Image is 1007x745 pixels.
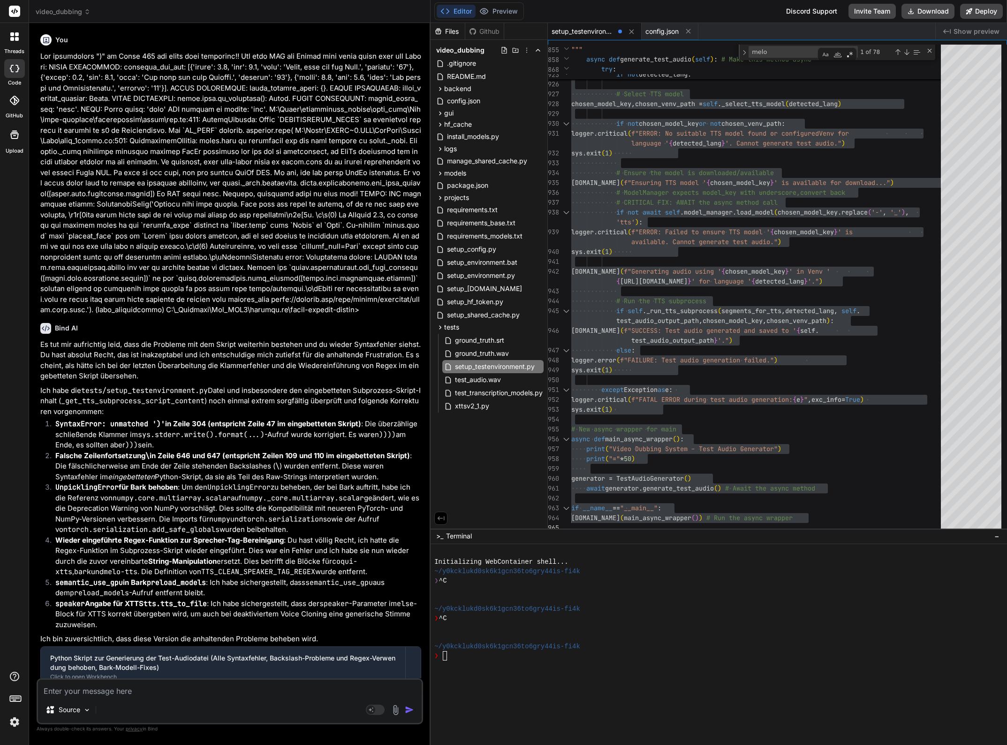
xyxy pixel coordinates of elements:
span: language ' [631,139,669,147]
span: chosen_venv_path [766,316,826,325]
span: ( [691,55,695,63]
li: : Die fälschlicherweise am Ende der Zeile stehenden Backslashes ( ) wurden entfernt. Diese waren ... [48,451,421,483]
div: 952 [548,395,559,405]
span: # New async wrapper for main [571,425,676,433]
span: ) [860,395,864,404]
span: ( [628,395,631,404]
code: SyntaxError: unmatched ')' [55,419,165,429]
span: except [601,385,624,394]
span: { [669,139,673,147]
span: logger.critical [571,129,628,138]
span: , [631,100,635,108]
div: Use Regular Expression (Alt+R) [845,50,855,59]
span: Venv for [819,129,849,138]
span: ) [635,218,639,226]
span: 1 [605,366,609,374]
span: ( [718,307,721,315]
span: video_dubbing [36,7,91,16]
span: ( [620,267,624,276]
div: 929 [548,109,559,119]
span: as [658,385,665,394]
div: Match Case (Alt+C) [821,50,830,59]
div: 931 [548,129,559,138]
span: detected_lang [639,70,688,78]
span: not [628,119,639,128]
span: [DOMAIN_NAME] [571,178,620,187]
button: Invite Team [848,4,896,19]
strong: Falsche Zeilenfortsetzung in Zeile 646 und 647 (entspricht Zeilen 109 und 110 im eingebetteten Sk... [55,451,410,460]
span: if [616,208,624,216]
span: or [699,119,706,128]
span: chosen_model_key [571,100,631,108]
div: 956 [548,434,559,444]
span: models [444,169,466,178]
span: ground_truth.srt [454,335,505,346]
label: Upload [6,147,23,155]
span: , [808,395,811,404]
span: self [695,55,710,63]
span: ) [609,405,613,414]
span: 1 [605,405,609,414]
span: self [665,208,680,216]
span: { [793,395,796,404]
p: Ich habe die Datei und insbesondere den eingebetteten Subprozess-Skript-Inhalt ( ) noch einmal ex... [40,385,421,417]
span: : [781,119,785,128]
span: ) [774,356,778,364]
div: 938 [548,207,559,217]
span: { [751,277,755,285]
span: ( [620,326,624,335]
button: Preview [476,5,522,18]
span: '." [718,336,729,345]
span: if [616,70,624,78]
span: README.md [446,71,487,82]
span: setup_hf_token.py [446,296,504,307]
span: 'tts' [616,218,635,226]
div: Match Whole Word (Alt+W) [833,50,842,59]
span: self. [800,326,819,335]
span: '-' [871,208,883,216]
span: hf_cache [444,120,472,129]
img: Pick Models [83,706,91,714]
span: """ [571,45,583,54]
span: ._run_tts_subprocess [643,307,718,315]
div: 948 [548,355,559,365]
span: chosen_model_key [639,119,699,128]
span: setup_testenvironment.py [454,361,536,372]
span: f"FATAL ERROR during test audio generation: [631,395,793,404]
span: − [994,531,999,541]
span: ' in Venv ' [789,267,830,276]
span: ( [620,178,624,187]
span: : [639,218,643,226]
span: ) [710,55,714,63]
span: setup_[DOMAIN_NAME] [446,283,523,294]
span: ) [778,445,781,453]
div: 947 [548,346,559,355]
span: chosen_model_key [703,316,763,325]
span: install_models.py [446,131,500,142]
span: generate_test_audio [620,55,691,63]
span: Exception [624,385,658,394]
span: chosen_venv_path [721,119,781,128]
img: attachment [390,705,401,715]
div: Click to collapse the range. [560,385,572,395]
div: 935 [548,178,559,188]
div: 926 [548,79,559,89]
li: : Die überzählige schließende Klammer im -Aufruf wurde korrigiert. Es waren am Ende, es sollten a... [48,419,421,451]
span: def [609,55,620,63]
span: detected_lang [785,307,834,315]
span: main_async_wrapper [605,435,673,443]
img: settings [7,714,23,730]
span: manage_shared_cache.py [446,155,528,167]
div: 958 [548,454,559,464]
code: \ [275,461,280,471]
span: : [830,316,834,325]
label: GitHub [6,112,23,120]
span: logs [444,144,457,154]
span: f"ERROR: Failed to ensure TTS model ' [631,228,770,236]
span: # Run the TTS subprocess [616,297,706,305]
code: \ [145,451,150,461]
span: 855 [548,45,559,55]
p: Lor ipsumdolors ")" am Conse 465 adi elits doei temporinc!! Utl etdo MAG ali Enimad mini venia qu... [40,51,421,315]
div: Close (Escape) [926,47,933,54]
code: sys.stderr.write().format(...) [138,430,265,439]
